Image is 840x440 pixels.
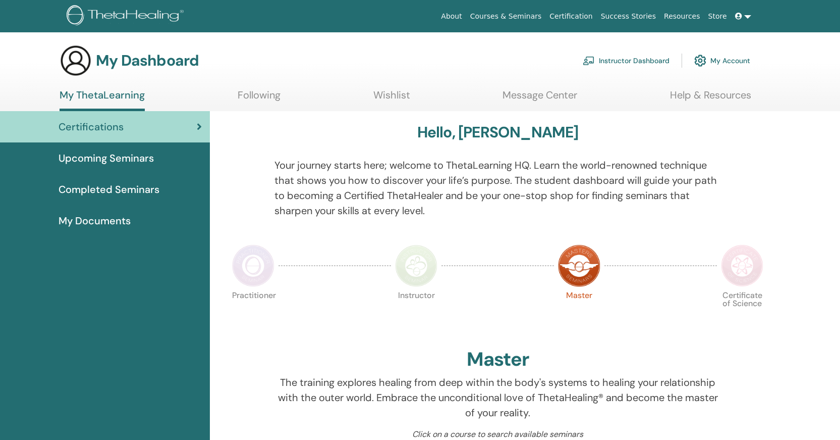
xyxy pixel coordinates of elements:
img: cog.svg [694,52,706,69]
span: My Documents [59,213,131,228]
img: Certificate of Science [721,245,763,287]
a: Instructor Dashboard [583,50,669,72]
p: Certificate of Science [721,291,763,334]
a: Store [704,7,731,26]
span: Certifications [59,119,124,134]
img: generic-user-icon.jpg [60,44,92,77]
h3: Hello, [PERSON_NAME] [417,123,579,141]
img: Instructor [395,245,437,287]
a: Courses & Seminars [466,7,546,26]
p: Practitioner [232,291,274,334]
h3: My Dashboard [96,52,199,70]
a: Resources [660,7,704,26]
p: The training explores healing from deep within the body's systems to healing your relationship wi... [274,375,721,420]
img: chalkboard-teacher.svg [583,56,595,65]
a: Wishlist [373,89,410,109]
img: logo.png [67,5,187,28]
img: Practitioner [232,245,274,287]
span: Upcoming Seminars [59,151,154,166]
a: About [437,7,466,26]
h2: Master [467,348,529,371]
a: Message Center [502,89,577,109]
a: Following [238,89,281,109]
img: Master [558,245,600,287]
a: Success Stories [597,7,660,26]
p: Your journey starts here; welcome to ThetaLearning HQ. Learn the world-renowned technique that sh... [274,158,721,218]
a: Certification [545,7,596,26]
a: Help & Resources [670,89,751,109]
span: Completed Seminars [59,182,159,197]
a: My Account [694,50,750,72]
p: Master [558,291,600,334]
p: Instructor [395,291,437,334]
a: My ThetaLearning [60,89,145,111]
